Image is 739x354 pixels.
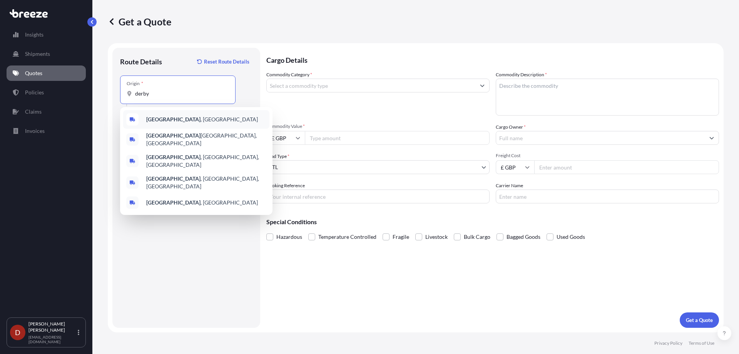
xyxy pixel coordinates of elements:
[266,182,305,190] label: Booking Reference
[464,231,490,243] span: Bulk Cargo
[276,231,302,243] span: Hazardous
[120,57,162,66] p: Route Details
[146,116,258,123] span: , [GEOGRAPHIC_DATA]
[25,108,42,116] p: Claims
[689,340,714,346] p: Terms of Use
[266,153,289,160] span: Load Type
[135,90,226,97] input: Origin
[266,219,719,225] p: Special Conditions
[146,132,266,147] span: [GEOGRAPHIC_DATA], [GEOGRAPHIC_DATA]
[127,81,143,87] div: Origin
[28,335,76,344] p: [EMAIL_ADDRESS][DOMAIN_NAME]
[266,71,312,79] label: Commodity Category
[146,199,258,206] span: , [GEOGRAPHIC_DATA]
[425,231,448,243] span: Livestock
[108,15,171,28] p: Get a Quote
[146,175,201,182] b: [GEOGRAPHIC_DATA]
[25,69,42,77] p: Quotes
[496,190,719,203] input: Enter name
[654,340,682,346] p: Privacy Policy
[267,79,475,92] input: Select a commodity type
[266,48,719,71] p: Cargo Details
[15,329,20,336] span: D
[496,71,547,79] label: Commodity Description
[266,123,490,129] span: Commodity Value
[507,231,540,243] span: Bagged Goods
[534,160,719,174] input: Enter amount
[146,175,266,190] span: , [GEOGRAPHIC_DATA], [GEOGRAPHIC_DATA]
[25,50,50,58] p: Shipments
[25,31,43,39] p: Insights
[146,116,201,122] b: [GEOGRAPHIC_DATA]
[705,131,719,145] button: Show suggestions
[146,199,201,206] b: [GEOGRAPHIC_DATA]
[120,107,273,215] div: Show suggestions
[557,231,585,243] span: Used Goods
[25,89,44,96] p: Policies
[146,132,201,139] b: [GEOGRAPHIC_DATA]
[496,123,526,131] label: Cargo Owner
[496,153,719,159] span: Freight Cost
[496,131,705,145] input: Full name
[270,163,278,171] span: LTL
[393,231,409,243] span: Fragile
[28,321,76,333] p: [PERSON_NAME] [PERSON_NAME]
[25,127,45,135] p: Invoices
[266,190,490,203] input: Your internal reference
[496,182,523,190] label: Carrier Name
[204,58,249,65] p: Reset Route Details
[686,316,713,324] p: Get a Quote
[305,131,490,145] input: Type amount
[146,154,201,160] b: [GEOGRAPHIC_DATA]
[146,153,266,169] span: , [GEOGRAPHIC_DATA], [GEOGRAPHIC_DATA]
[318,231,376,243] span: Temperature Controlled
[475,79,489,92] button: Show suggestions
